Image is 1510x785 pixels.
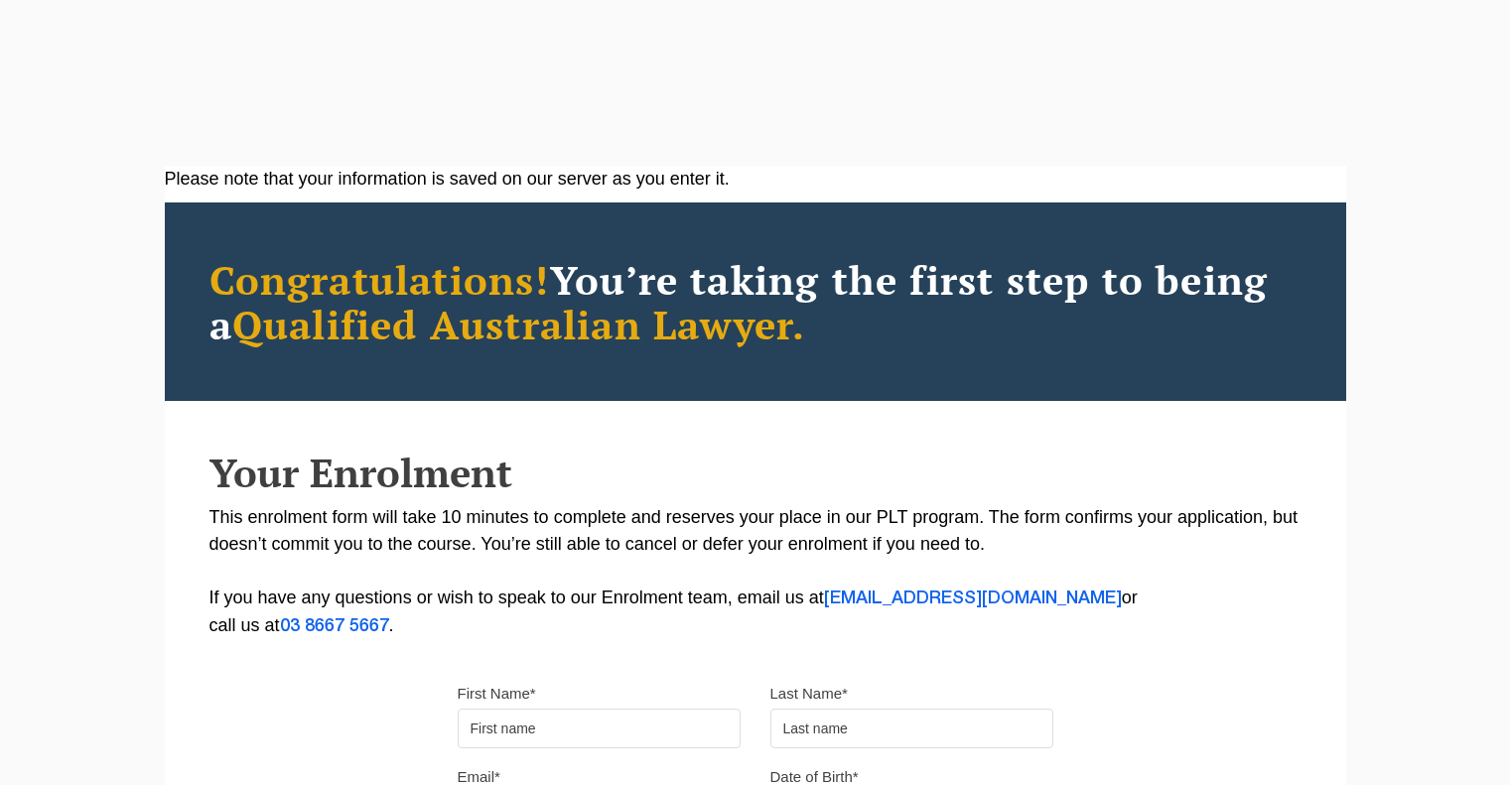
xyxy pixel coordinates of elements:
h2: You’re taking the first step to being a [209,257,1302,346]
a: 03 8667 5667 [280,618,389,634]
span: Congratulations! [209,253,550,306]
span: Qualified Australian Lawyer. [232,298,806,350]
h2: Your Enrolment [209,451,1302,494]
input: Last name [770,709,1053,748]
p: This enrolment form will take 10 minutes to complete and reserves your place in our PLT program. ... [209,504,1302,640]
a: [EMAIL_ADDRESS][DOMAIN_NAME] [824,590,1122,606]
input: First name [458,709,741,748]
div: Please note that your information is saved on our server as you enter it. [165,166,1346,193]
label: First Name* [458,684,536,704]
label: Last Name* [770,684,848,704]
